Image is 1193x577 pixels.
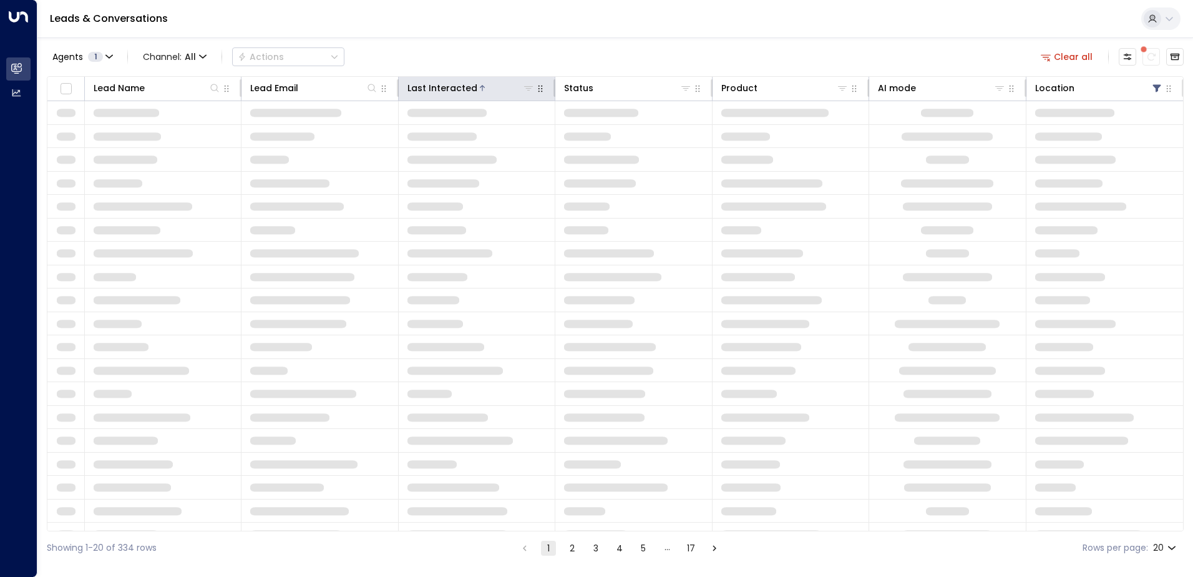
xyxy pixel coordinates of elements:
[138,48,212,66] span: Channel:
[1036,48,1098,66] button: Clear all
[407,81,477,96] div: Last Interacted
[878,81,916,96] div: AI mode
[238,51,284,62] div: Actions
[636,541,651,556] button: Go to page 5
[50,11,168,26] a: Leads & Conversations
[660,541,674,556] div: …
[232,47,344,66] div: Button group with a nested menu
[1083,541,1148,555] label: Rows per page:
[94,81,221,96] div: Lead Name
[52,52,83,61] span: Agents
[878,81,1005,96] div: AI mode
[138,48,212,66] button: Channel:All
[407,81,535,96] div: Last Interacted
[588,541,603,556] button: Go to page 3
[564,81,691,96] div: Status
[517,540,723,556] nav: pagination navigation
[721,81,757,96] div: Product
[250,81,298,96] div: Lead Email
[564,81,593,96] div: Status
[683,541,698,556] button: Go to page 17
[94,81,145,96] div: Lead Name
[1166,48,1184,66] button: Archived Leads
[47,48,117,66] button: Agents1
[250,81,377,96] div: Lead Email
[1035,81,1074,96] div: Location
[707,541,722,556] button: Go to next page
[565,541,580,556] button: Go to page 2
[1119,48,1136,66] button: Customize
[232,47,344,66] button: Actions
[721,81,849,96] div: Product
[1035,81,1163,96] div: Location
[612,541,627,556] button: Go to page 4
[541,541,556,556] button: page 1
[1142,48,1160,66] span: There are new threads available. Refresh the grid to view the latest updates.
[88,52,103,62] span: 1
[47,541,157,555] div: Showing 1-20 of 334 rows
[185,52,196,62] span: All
[1153,539,1179,557] div: 20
